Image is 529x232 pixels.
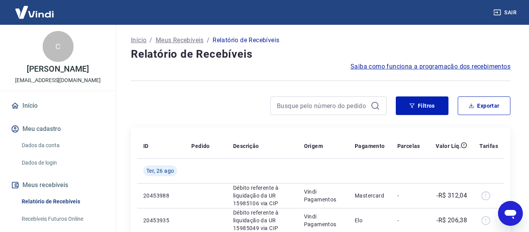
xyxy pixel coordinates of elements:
input: Busque pelo número do pedido [277,100,368,112]
p: 20453988 [143,192,179,199]
p: Parcelas [397,142,420,150]
a: Início [9,97,106,114]
p: [EMAIL_ADDRESS][DOMAIN_NAME] [15,76,101,84]
a: Início [131,36,146,45]
p: Relatório de Recebíveis [213,36,279,45]
a: Saiba como funciona a programação dos recebimentos [350,62,510,71]
p: Elo [355,217,385,224]
button: Filtros [396,96,448,115]
p: Vindi Pagamentos [304,188,342,203]
iframe: Botão para abrir a janela de mensagens [498,201,523,226]
p: Pagamento [355,142,385,150]
p: Pedido [191,142,210,150]
p: -R$ 206,38 [436,216,467,225]
p: Descrição [233,142,259,150]
p: 20453935 [143,217,179,224]
a: Meus Recebíveis [156,36,204,45]
a: Relatório de Recebíveis [19,194,106,210]
p: / [149,36,152,45]
p: - [397,217,420,224]
a: Recebíveis Futuros Online [19,211,106,227]
p: -R$ 312,04 [436,191,467,200]
p: ID [143,142,149,150]
span: Ter, 26 ago [146,167,174,175]
button: Meu cadastro [9,120,106,137]
p: Débito referente à liquidação da UR 15985106 via CIP [233,184,292,207]
p: Débito referente à liquidação da UR 15985049 via CIP [233,209,292,232]
p: - [397,192,420,199]
p: Vindi Pagamentos [304,213,342,228]
p: Mastercard [355,192,385,199]
button: Meus recebíveis [9,177,106,194]
p: / [207,36,210,45]
p: [PERSON_NAME] [27,65,89,73]
a: Dados da conta [19,137,106,153]
a: Dados de login [19,155,106,171]
p: Tarifas [479,142,498,150]
div: C [43,31,74,62]
p: Origem [304,142,323,150]
button: Exportar [458,96,510,115]
h4: Relatório de Recebíveis [131,46,510,62]
img: Vindi [9,0,60,24]
p: Valor Líq. [436,142,461,150]
button: Sair [492,5,520,20]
